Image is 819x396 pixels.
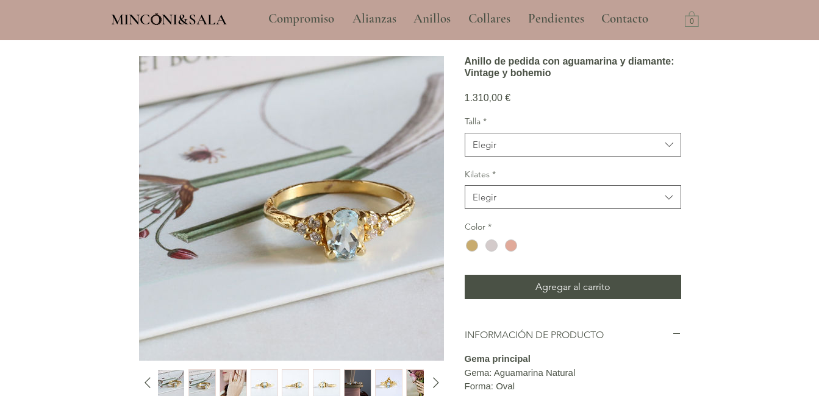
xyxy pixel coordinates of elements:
span: Agregar al carrito [535,280,610,294]
p: Forma: Oval [465,380,681,394]
img: Miniatura: Anillo de pedida con aguamarina y diamante: Vintage y bohemio [282,370,309,396]
img: Miniatura: Anillo de pedida con aguamarina y diamante: Vintage y bohemio [313,370,340,396]
a: Carrito con 0 ítems [685,10,699,27]
button: Kilates [465,185,681,209]
p: Compromiso [262,4,340,34]
text: 0 [690,18,694,26]
div: Elegir [473,138,496,151]
img: Miniatura: Anillo de pedida con aguamarina y diamante: Vintage y bohemio [251,370,277,396]
img: Miniatura: Anillo de pedida con aguamarina y diamante: Vintage y bohemio [189,370,215,396]
label: Kilates [465,169,681,181]
p: Gema: Aguamarina Natural [465,366,681,380]
nav: Sitio [235,4,682,34]
img: Miniatura: Anillo de pedida con aguamarina y diamante: Vintage y bohemio [407,370,433,396]
h1: Anillo de pedida con aguamarina y diamante: Vintage y bohemio [465,55,681,79]
button: Talla [465,133,681,157]
a: Collares [459,4,519,34]
a: Contacto [592,4,658,34]
legend: Color [465,221,492,233]
div: Elegir [473,191,496,203]
button: Agregar al carrito [465,275,681,299]
img: Miniatura: Anillo de pedida con aguamarina y diamante: Vintage y bohemio [345,370,371,396]
a: Pendientes [519,4,592,34]
img: Miniatura: Anillo de pedida con aguamarina y diamante: Vintage y bohemio [220,370,246,396]
p: Pendientes [522,4,590,34]
label: Talla [465,116,681,128]
img: Anillo de pedida con aguamarina y diamante: Vintage y bohemio [139,56,444,361]
button: Diapositiva anterior [138,373,154,392]
strong: Gema principal [465,353,531,364]
button: Anillo de pedida con aguamarina y diamante: Vintage y bohemioAgrandar [138,55,445,361]
span: 1.310,00 € [465,93,511,103]
p: Contacto [595,4,654,34]
span: MINCONI&SALA [111,10,227,29]
a: Alianzas [343,4,404,34]
p: Anillos [407,4,457,34]
img: Miniatura: Anillo de pedida con aguamarina y diamante: Vintage y bohemio [158,370,184,396]
img: Minconi Sala [151,13,162,25]
h2: INFORMACIÓN DE PRODUCTO [465,328,672,342]
button: INFORMACIÓN DE PRODUCTO [465,328,681,342]
p: Alianzas [346,4,402,34]
p: Collares [462,4,517,34]
img: Miniatura: Anillo de pedida con aguamarina y diamante: Vintage y bohemio [376,370,402,396]
button: Diapositiva siguiente [427,373,443,392]
a: Compromiso [259,4,343,34]
a: MINCONI&SALA [111,8,227,28]
a: Anillos [404,4,459,34]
